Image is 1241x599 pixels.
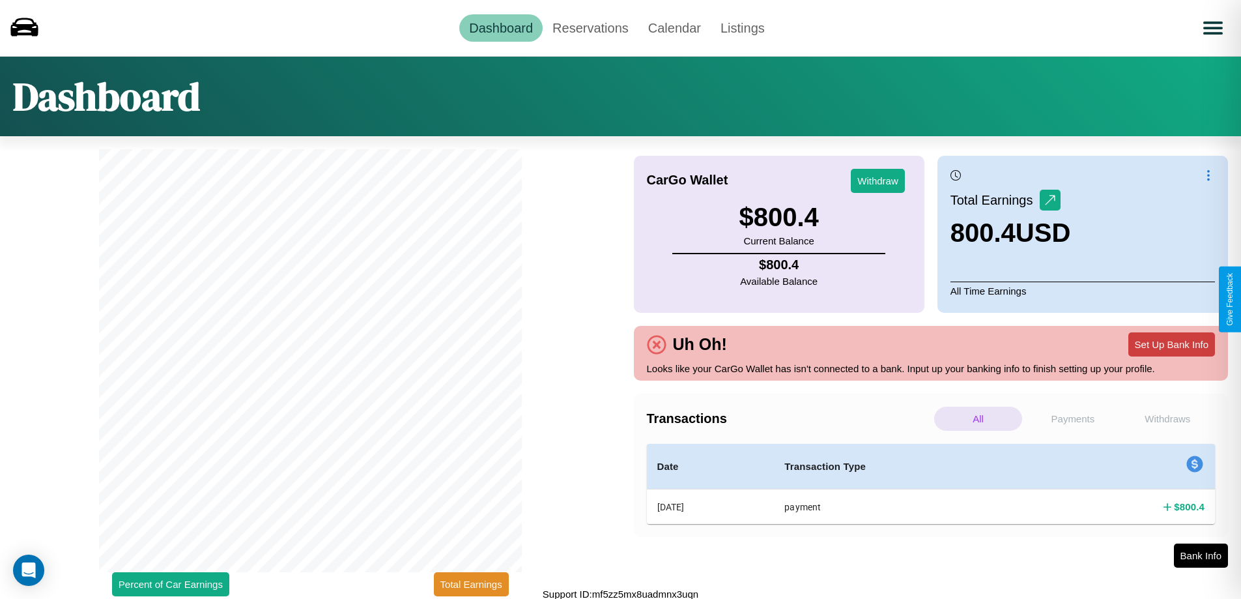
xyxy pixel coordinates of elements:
div: Open Intercom Messenger [13,555,44,586]
h3: 800.4 USD [950,218,1071,248]
button: Total Earnings [434,572,509,596]
p: Total Earnings [950,188,1040,212]
button: Withdraw [851,169,905,193]
h1: Dashboard [13,70,200,123]
h4: CarGo Wallet [647,173,728,188]
p: Payments [1029,407,1117,431]
p: Looks like your CarGo Wallet has isn't connected to a bank. Input up your banking info to finish ... [647,360,1216,377]
p: Current Balance [739,232,818,250]
h4: $ 800.4 [740,257,818,272]
h4: Transaction Type [784,459,1034,475]
div: Give Feedback [1225,273,1234,326]
h3: $ 800.4 [739,203,818,232]
a: Calendar [638,14,711,42]
p: All [934,407,1022,431]
button: Bank Info [1174,544,1228,568]
h4: Date [657,459,764,475]
a: Listings [711,14,775,42]
a: Dashboard [459,14,543,42]
th: [DATE] [647,489,775,525]
a: Reservations [543,14,638,42]
p: Available Balance [740,272,818,290]
table: simple table [647,444,1216,524]
h4: Uh Oh! [666,335,734,354]
p: Withdraws [1124,407,1212,431]
h4: $ 800.4 [1174,500,1205,514]
button: Open menu [1195,10,1231,46]
button: Percent of Car Earnings [112,572,229,596]
button: Set Up Bank Info [1128,332,1215,357]
th: payment [774,489,1044,525]
h4: Transactions [647,411,931,426]
p: All Time Earnings [950,282,1215,300]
